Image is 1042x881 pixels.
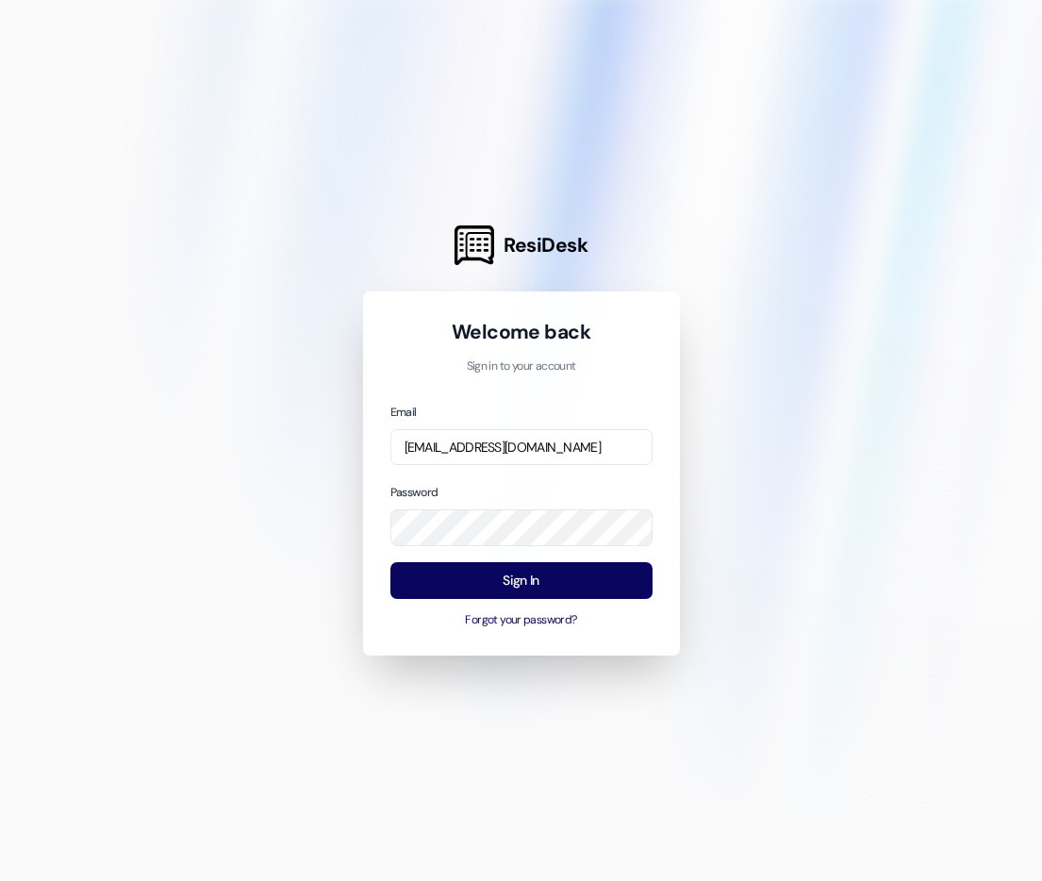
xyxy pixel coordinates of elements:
[504,232,587,258] span: ResiDesk
[390,319,653,345] h1: Welcome back
[390,405,417,420] label: Email
[390,562,653,599] button: Sign In
[455,225,494,265] img: ResiDesk Logo
[390,485,438,500] label: Password
[390,358,653,375] p: Sign in to your account
[390,612,653,629] button: Forgot your password?
[390,429,653,466] input: name@example.com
